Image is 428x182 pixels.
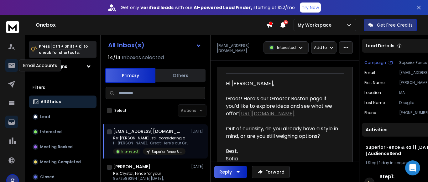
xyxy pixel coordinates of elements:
[226,155,339,163] div: Sofia
[379,160,414,165] span: 1 day in sequence
[113,141,188,146] p: Hi [PERSON_NAME], Great! Here’s our Greater
[19,60,61,71] div: Email Accounts
[155,69,206,82] button: Others
[29,96,97,108] button: All Status
[6,21,19,33] img: logo
[194,4,252,11] strong: AI-powered Lead Finder,
[226,148,339,155] div: Best,
[29,126,97,138] button: Interested
[364,110,376,115] p: Phone
[105,68,155,83] button: Primary
[214,166,247,178] button: Reply
[114,108,127,113] label: Select
[29,141,97,153] button: Meeting Booked
[405,160,420,175] div: Open Intercom Messenger
[108,42,144,48] h1: All Inbox(s)
[40,129,62,134] p: Interested
[191,129,205,134] p: [DATE]
[29,111,97,123] button: Lead
[364,19,417,31] button: Get Free Credits
[226,125,339,140] div: Out of curiosity, do you already have a style in mind, or are you still weighing options?
[300,3,321,13] button: Try Now
[113,171,185,176] p: Re: Crystal, fence for your
[121,149,138,154] p: Interested
[191,164,205,169] p: [DATE]
[113,136,188,141] p: Re: [PERSON_NAME], still considering a
[29,83,97,92] h3: Filters
[40,114,50,119] p: Lead
[298,22,334,28] p: My Workspace
[113,128,182,134] h1: [EMAIL_ADDRESS][DOMAIN_NAME]
[113,176,185,181] p: 8572589294 [DATE][DATE],
[40,174,55,179] p: Closed
[103,39,206,51] button: All Inbox(s)
[364,60,393,65] button: Campaign
[40,144,73,149] p: Meeting Booked
[113,164,150,170] h1: [PERSON_NAME]
[239,110,295,117] a: [URL][DOMAIN_NAME]
[140,4,174,11] strong: verified leads
[314,45,327,50] p: Add to
[284,20,288,24] span: 4
[364,90,381,95] p: location
[122,54,164,61] h3: Inboxes selected
[219,169,232,175] div: Reply
[377,22,413,28] p: Get Free Credits
[252,166,290,178] button: Forward
[364,60,386,65] p: Campaign
[152,149,182,154] p: Superior Fence & Rail | [DATE] | AudienceSend
[51,43,82,50] span: Ctrl + Shift + k
[364,100,385,105] p: Last Name
[121,4,295,11] p: Get only with our starting at $22/mo
[277,45,296,50] p: Interested
[217,43,260,53] p: [EMAIL_ADDRESS][DOMAIN_NAME]
[364,80,384,85] p: First Name
[29,156,97,168] button: Meeting Completed
[41,99,61,104] p: All Status
[302,4,319,11] p: Try Now
[226,80,339,117] div: Hi [PERSON_NAME], Great! Here’s our Greater Boston page if you’d like to explore ideas and see wh...
[40,159,81,164] p: Meeting Completed
[108,54,121,61] span: 14 / 14
[364,70,375,75] p: Email
[366,160,376,165] span: 1 Step
[36,21,266,29] h1: Onebox
[39,43,88,56] p: Press to check for shortcuts.
[366,43,394,49] p: Lead Details
[29,60,97,73] button: All Campaigns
